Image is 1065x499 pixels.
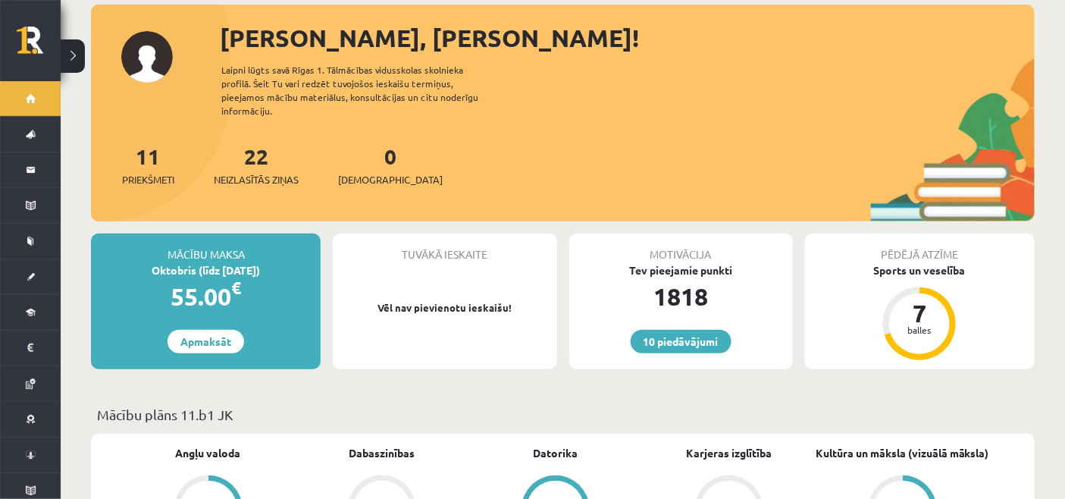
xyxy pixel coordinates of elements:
div: [PERSON_NAME], [PERSON_NAME]! [220,20,1035,56]
a: Kultūra un māksla (vizuālā māksla) [816,445,989,461]
a: 10 piedāvājumi [631,330,731,353]
p: Vēl nav pievienotu ieskaišu! [340,300,549,315]
span: Priekšmeti [122,172,174,187]
a: Angļu valoda [176,445,241,461]
div: 55.00 [91,278,321,315]
a: Sports un veselība 7 balles [805,262,1035,362]
div: Pēdējā atzīme [805,234,1035,262]
a: 0[DEMOGRAPHIC_DATA] [338,143,443,187]
a: Apmaksāt [168,330,244,353]
p: Mācību plāns 11.b1 JK [97,404,1029,425]
div: Tuvākā ieskaite [333,234,556,262]
a: 11Priekšmeti [122,143,174,187]
a: Datorika [533,445,578,461]
div: Sports un veselība [805,262,1035,278]
div: Mācību maksa [91,234,321,262]
a: Karjeras izglītība [686,445,772,461]
span: Neizlasītās ziņas [214,172,299,187]
div: Tev pieejamie punkti [569,262,793,278]
a: 22Neizlasītās ziņas [214,143,299,187]
div: Laipni lūgts savā Rīgas 1. Tālmācības vidusskolas skolnieka profilā. Šeit Tu vari redzēt tuvojošo... [221,63,505,118]
div: 1818 [569,278,793,315]
div: 7 [897,301,942,325]
span: € [231,277,241,299]
a: Dabaszinības [349,445,415,461]
div: Oktobris (līdz [DATE]) [91,262,321,278]
a: Rīgas 1. Tālmācības vidusskola [17,27,61,64]
div: Motivācija [569,234,793,262]
span: [DEMOGRAPHIC_DATA] [338,172,443,187]
div: balles [897,325,942,334]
